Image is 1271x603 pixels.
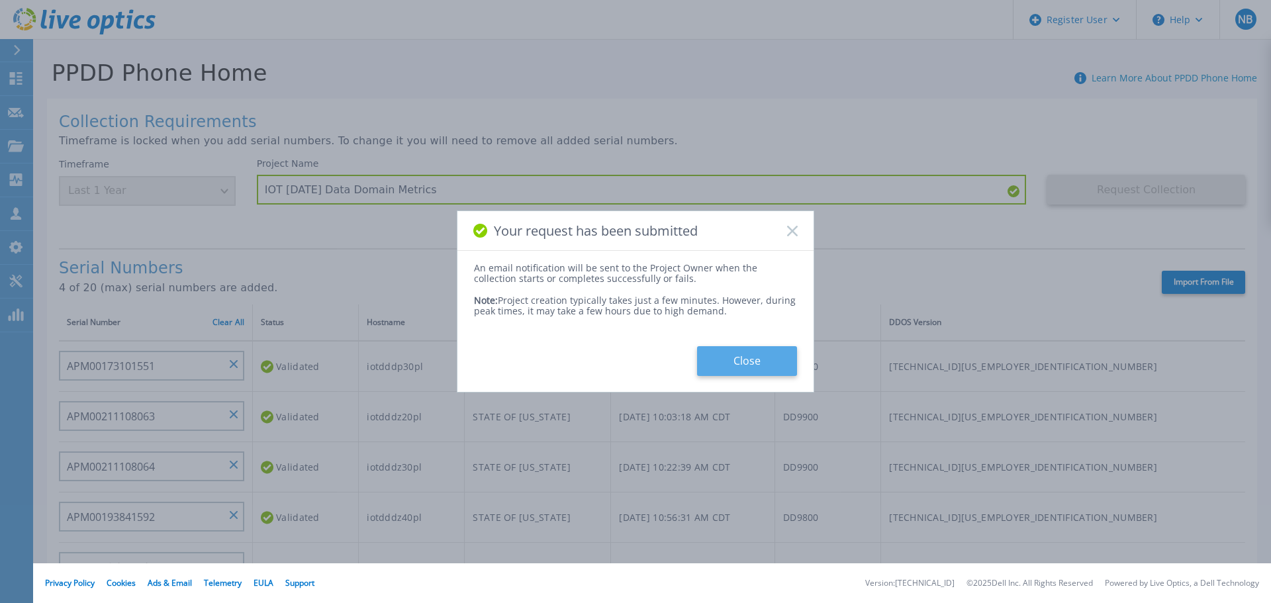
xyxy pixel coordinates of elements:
li: Powered by Live Optics, a Dell Technology [1105,579,1259,588]
a: Support [285,577,314,588]
a: EULA [254,577,273,588]
li: © 2025 Dell Inc. All Rights Reserved [966,579,1093,588]
a: Telemetry [204,577,242,588]
li: Version: [TECHNICAL_ID] [865,579,955,588]
button: Close [697,346,797,376]
div: Project creation typically takes just a few minutes. However, during peak times, it may take a fe... [474,285,797,316]
span: Note: [474,294,498,306]
div: An email notification will be sent to the Project Owner when the collection starts or completes s... [474,263,797,284]
a: Privacy Policy [45,577,95,588]
span: Your request has been submitted [494,223,698,238]
a: Cookies [107,577,136,588]
a: Ads & Email [148,577,192,588]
